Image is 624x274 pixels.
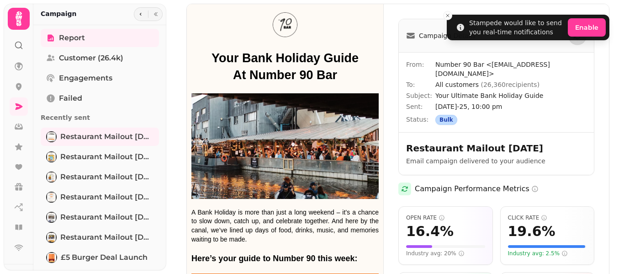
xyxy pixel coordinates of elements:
p: Recently sent [41,109,159,126]
span: From: [406,60,435,78]
span: 19.6 % [508,223,555,240]
a: Restaurant Mailout Aug 13thRestaurant Mailout [DATE] [41,148,159,166]
span: Open Rate [406,214,485,221]
p: Email campaign delivered to your audience [406,156,587,166]
a: Restaurant Mailout July 16thRestaurant Mailout [DATE] [41,228,159,247]
span: Industry avg: 20% [406,250,465,257]
a: £5 Burger Deal Launch£5 Burger Deal Launch [41,248,159,267]
span: To: [406,80,435,89]
a: Restaurant Mailout July 24thRestaurant Mailout [DATE] [41,208,159,226]
a: Restaurant Mailout Aug 7thRestaurant Mailout [DATE] [41,168,159,186]
img: Restaurant Mailout Aug 13th [47,152,56,161]
span: Restaurant Mailout [DATE] [60,192,153,203]
span: Click Rate [508,214,587,221]
span: 16.4 % [406,223,454,240]
span: Industry avg: 2.5% [508,250,568,257]
span: All customers [435,81,539,88]
span: Status: [406,115,435,125]
span: Failed [59,93,82,104]
span: Customer (26.4k) [59,53,123,64]
a: Restaurant Mailout July 31stRestaurant Mailout [DATE] [41,188,159,206]
span: Restaurant Mailout [DATE] [60,212,153,223]
span: Number 90 Bar <[EMAIL_ADDRESS][DOMAIN_NAME]> [435,60,587,78]
span: Restaurant Mailout [DATE] [60,151,153,162]
span: Restaurant Mailout [DATE] [60,232,153,243]
img: £5 Burger Deal Launch [47,253,56,262]
div: Visual representation of your click rate (19.6%) compared to a scale of 20%. The fuller the bar, ... [508,245,587,248]
img: Restaurant Mailout Aug 7th [47,172,56,182]
a: Report [41,29,159,47]
span: Restaurant Mailout [DATE] [60,172,153,183]
span: Subject: [406,91,435,100]
span: ( 26,360 recipients) [481,81,539,88]
span: Your Ultimate Bank Holiday Guide [435,91,587,100]
span: [DATE]-25, 10:00 pm [435,102,587,111]
img: Restaurant Mailout Aug 20th [47,132,56,141]
button: Close toast [443,11,452,20]
a: Failed [41,89,159,107]
img: Restaurant Mailout July 16th [47,233,56,242]
img: Restaurant Mailout July 31st [47,193,56,202]
h2: Restaurant Mailout [DATE] [406,142,582,155]
span: Sent: [406,102,435,111]
span: Report [59,32,85,43]
a: Engagements [41,69,159,87]
button: Enable [568,18,606,37]
span: Restaurant Mailout [DATE] [60,131,153,142]
div: Bulk [435,115,457,125]
span: Engagements [59,73,112,84]
h2: Campaign [41,9,77,18]
h2: Campaign Performance Metrics [415,183,539,194]
span: Campaign Details [419,31,476,40]
img: Restaurant Mailout July 24th [47,213,56,222]
a: Restaurant Mailout Aug 20thRestaurant Mailout [DATE] [41,128,159,146]
a: Customer (26.4k) [41,49,159,67]
div: Stampede would like to send you real-time notifications [469,18,564,37]
div: Visual representation of your open rate (16.4%) compared to a scale of 50%. The fuller the bar, t... [406,245,485,248]
span: £5 Burger Deal Launch [61,252,148,263]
